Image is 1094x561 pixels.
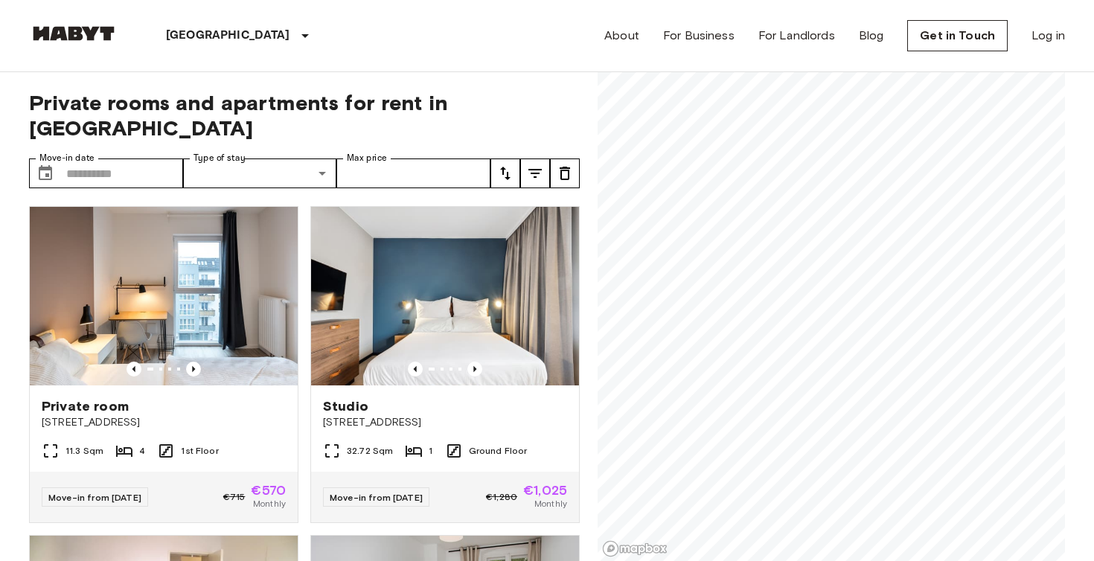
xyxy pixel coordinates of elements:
a: Marketing picture of unit DE-01-12-003-01QPrevious imagePrevious imagePrivate room[STREET_ADDRESS... [29,206,298,523]
a: Get in Touch [907,20,1008,51]
button: Previous image [467,362,482,376]
span: Monthly [253,497,286,510]
button: tune [520,158,550,188]
a: Mapbox logo [602,540,668,557]
a: For Business [663,27,735,45]
span: 1st Floor [181,444,218,458]
label: Max price [347,152,387,164]
span: Private room [42,397,129,415]
button: tune [490,158,520,188]
button: tune [550,158,580,188]
span: Move-in from [DATE] [330,492,423,503]
span: Ground Floor [469,444,528,458]
span: Monthly [534,497,567,510]
span: 32.72 Sqm [347,444,393,458]
a: About [604,27,639,45]
img: Marketing picture of unit DE-01-481-006-01 [311,207,579,385]
span: Studio [323,397,368,415]
span: Private rooms and apartments for rent in [GEOGRAPHIC_DATA] [29,90,580,141]
span: €715 [223,490,246,504]
a: Marketing picture of unit DE-01-481-006-01Previous imagePrevious imageStudio[STREET_ADDRESS]32.72... [310,206,580,523]
button: Previous image [186,362,201,376]
span: [STREET_ADDRESS] [323,415,567,430]
span: [STREET_ADDRESS] [42,415,286,430]
a: Blog [859,27,884,45]
span: 4 [139,444,145,458]
a: Log in [1031,27,1065,45]
label: Type of stay [193,152,246,164]
span: €1,280 [486,490,517,504]
span: 11.3 Sqm [65,444,103,458]
button: Choose date [31,158,60,188]
span: €1,025 [523,484,567,497]
button: Previous image [127,362,141,376]
button: Previous image [408,362,423,376]
p: [GEOGRAPHIC_DATA] [166,27,290,45]
img: Marketing picture of unit DE-01-12-003-01Q [30,207,298,385]
img: Habyt [29,26,118,41]
span: 1 [429,444,432,458]
span: Move-in from [DATE] [48,492,141,503]
a: For Landlords [758,27,835,45]
label: Move-in date [39,152,95,164]
span: €570 [251,484,286,497]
